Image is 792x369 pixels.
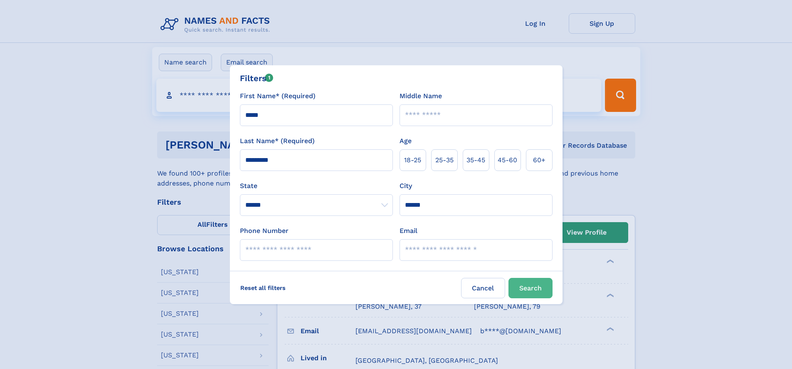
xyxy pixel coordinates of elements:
[466,155,485,165] span: 35‑45
[400,91,442,101] label: Middle Name
[404,155,421,165] span: 18‑25
[240,91,316,101] label: First Name* (Required)
[435,155,454,165] span: 25‑35
[400,136,412,146] label: Age
[533,155,545,165] span: 60+
[400,181,412,191] label: City
[461,278,505,298] label: Cancel
[498,155,517,165] span: 45‑60
[240,181,393,191] label: State
[240,72,274,84] div: Filters
[400,226,417,236] label: Email
[240,226,289,236] label: Phone Number
[508,278,553,298] button: Search
[235,278,291,298] label: Reset all filters
[240,136,315,146] label: Last Name* (Required)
